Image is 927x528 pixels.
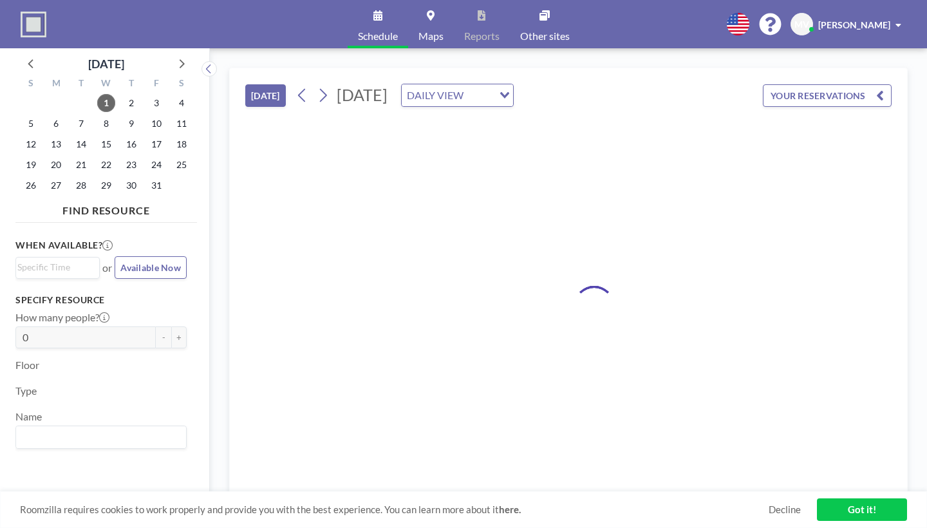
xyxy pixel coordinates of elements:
[817,498,907,521] a: Got it!
[72,156,90,174] span: Tuesday, October 21, 2025
[418,31,444,41] span: Maps
[147,94,165,112] span: Friday, October 3, 2025
[115,256,187,279] button: Available Now
[404,87,466,104] span: DAILY VIEW
[94,76,119,93] div: W
[15,359,39,372] label: Floor
[122,156,140,174] span: Thursday, October 23, 2025
[173,156,191,174] span: Saturday, October 25, 2025
[15,311,109,324] label: How many people?
[21,12,46,37] img: organization-logo
[499,504,521,515] a: here.
[337,85,388,104] span: [DATE]
[97,135,115,153] span: Wednesday, October 15, 2025
[47,156,65,174] span: Monday, October 20, 2025
[358,31,398,41] span: Schedule
[19,76,44,93] div: S
[147,115,165,133] span: Friday, October 10, 2025
[122,135,140,153] span: Thursday, October 16, 2025
[467,87,492,104] input: Search for option
[72,115,90,133] span: Tuesday, October 7, 2025
[16,426,186,448] div: Search for option
[15,199,197,217] h4: FIND RESOURCE
[15,294,187,306] h3: Specify resource
[818,19,890,30] span: [PERSON_NAME]
[147,176,165,194] span: Friday, October 31, 2025
[47,115,65,133] span: Monday, October 6, 2025
[769,504,801,516] a: Decline
[15,410,42,423] label: Name
[22,156,40,174] span: Sunday, October 19, 2025
[69,76,94,93] div: T
[17,260,92,274] input: Search for option
[17,429,179,446] input: Search for option
[16,258,99,277] div: Search for option
[20,504,769,516] span: Roomzilla requires cookies to work properly and provide you with the best experience. You can lea...
[15,384,37,397] label: Type
[763,84,892,107] button: YOUR RESERVATIONS
[147,135,165,153] span: Friday, October 17, 2025
[173,115,191,133] span: Saturday, October 11, 2025
[402,84,513,106] div: Search for option
[245,84,286,107] button: [DATE]
[144,76,169,93] div: F
[102,261,112,274] span: or
[120,262,181,273] span: Available Now
[169,76,194,93] div: S
[44,76,69,93] div: M
[156,326,171,348] button: -
[47,135,65,153] span: Monday, October 13, 2025
[22,176,40,194] span: Sunday, October 26, 2025
[118,76,144,93] div: T
[122,94,140,112] span: Thursday, October 2, 2025
[97,115,115,133] span: Wednesday, October 8, 2025
[147,156,165,174] span: Friday, October 24, 2025
[88,55,124,73] div: [DATE]
[173,135,191,153] span: Saturday, October 18, 2025
[22,115,40,133] span: Sunday, October 5, 2025
[520,31,570,41] span: Other sites
[72,135,90,153] span: Tuesday, October 14, 2025
[97,156,115,174] span: Wednesday, October 22, 2025
[47,176,65,194] span: Monday, October 27, 2025
[122,176,140,194] span: Thursday, October 30, 2025
[122,115,140,133] span: Thursday, October 9, 2025
[171,326,187,348] button: +
[794,19,809,30] span: MV
[173,94,191,112] span: Saturday, October 4, 2025
[72,176,90,194] span: Tuesday, October 28, 2025
[22,135,40,153] span: Sunday, October 12, 2025
[97,176,115,194] span: Wednesday, October 29, 2025
[464,31,500,41] span: Reports
[97,94,115,112] span: Wednesday, October 1, 2025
